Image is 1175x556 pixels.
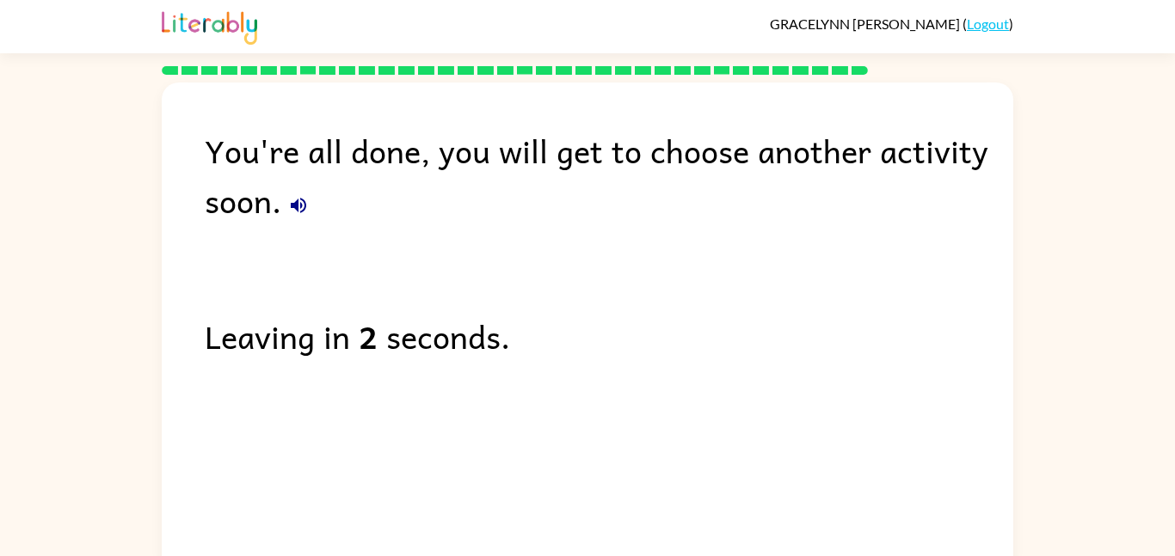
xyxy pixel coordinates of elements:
img: Literably [162,7,257,45]
b: 2 [359,311,378,361]
div: Leaving in seconds. [205,311,1013,361]
div: ( ) [770,15,1013,32]
span: GRACELYNN [PERSON_NAME] [770,15,963,32]
div: You're all done, you will get to choose another activity soon. [205,125,1013,225]
a: Logout [967,15,1009,32]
